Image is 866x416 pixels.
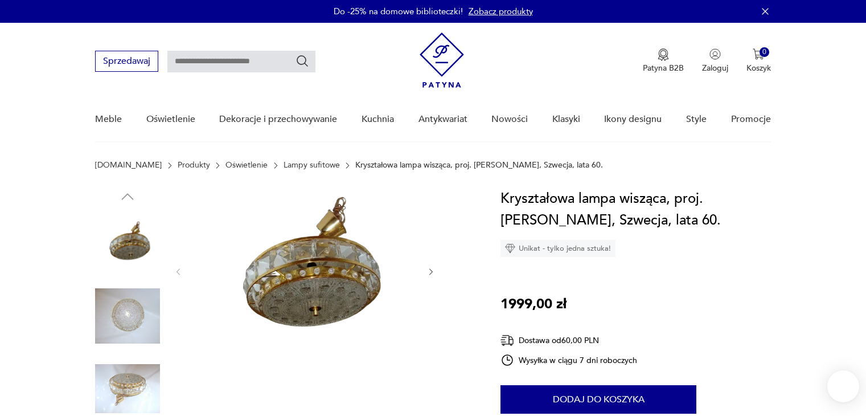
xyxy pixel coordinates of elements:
[500,333,637,348] div: Dostawa od 60,00 PLN
[95,58,158,66] a: Sprzedawaj
[146,97,195,141] a: Oświetlenie
[95,284,160,349] img: Zdjęcie produktu Kryształowa lampa wisząca, proj. Carl Fagerlund, Szwecja, lata 60.
[284,161,340,170] a: Lampy sufitowe
[643,63,684,74] p: Patyna B2B
[827,370,859,402] iframe: Smartsupp widget button
[500,240,615,257] div: Unikat - tylko jedna sztuka!
[95,161,162,170] a: [DOMAIN_NAME]
[500,333,514,348] img: Ikona dostawy
[702,48,728,74] button: Zaloguj
[643,48,684,74] button: Patyna B2B
[731,97,771,141] a: Promocje
[355,161,603,170] p: Kryształowa lampa wisząca, proj. [PERSON_NAME], Szwecja, lata 60.
[604,97,662,141] a: Ikony designu
[505,243,515,254] img: Ikona diamentu
[178,161,210,170] a: Produkty
[225,161,268,170] a: Oświetlenie
[760,47,769,57] div: 0
[362,97,394,141] a: Kuchnia
[418,97,467,141] a: Antykwariat
[753,48,764,60] img: Ikona koszyka
[295,54,309,68] button: Szukaj
[500,385,696,414] button: Dodaj do koszyka
[420,32,464,88] img: Patyna - sklep z meblami i dekoracjami vintage
[702,63,728,74] p: Zaloguj
[746,63,771,74] p: Koszyk
[95,51,158,72] button: Sprzedawaj
[709,48,721,60] img: Ikonka użytkownika
[500,188,771,231] h1: Kryształowa lampa wisząca, proj. [PERSON_NAME], Szwecja, lata 60.
[500,293,567,315] p: 1999,00 zł
[95,97,122,141] a: Meble
[746,48,771,74] button: 0Koszyk
[219,97,337,141] a: Dekoracje i przechowywanie
[491,97,528,141] a: Nowości
[334,6,463,17] p: Do -25% na domowe biblioteczki!
[500,353,637,367] div: Wysyłka w ciągu 7 dni roboczych
[469,6,533,17] a: Zobacz produkty
[195,188,414,353] img: Zdjęcie produktu Kryształowa lampa wisząca, proj. Carl Fagerlund, Szwecja, lata 60.
[552,97,580,141] a: Klasyki
[643,48,684,74] a: Ikona medaluPatyna B2B
[95,211,160,276] img: Zdjęcie produktu Kryształowa lampa wisząca, proj. Carl Fagerlund, Szwecja, lata 60.
[686,97,707,141] a: Style
[658,48,669,61] img: Ikona medalu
